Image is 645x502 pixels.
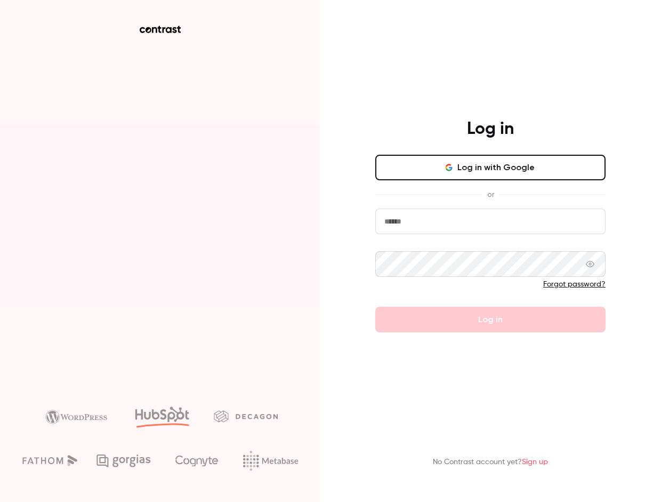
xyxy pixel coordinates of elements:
img: decagon [214,410,278,422]
h4: Log in [467,118,514,140]
p: No Contrast account yet? [433,457,548,468]
span: or [482,189,499,200]
button: Log in with Google [375,155,606,180]
a: Forgot password? [543,281,606,288]
a: Sign up [522,458,548,466]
